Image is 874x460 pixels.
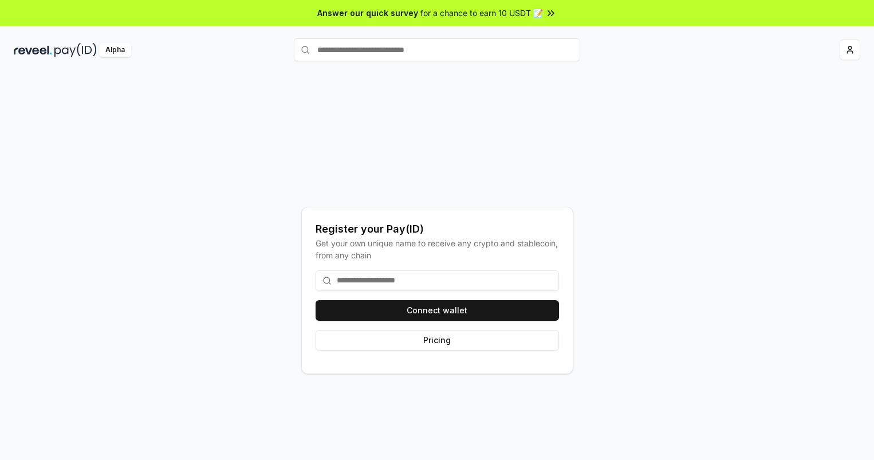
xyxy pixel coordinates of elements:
button: Connect wallet [316,300,559,321]
span: Answer our quick survey [317,7,418,19]
div: Register your Pay(ID) [316,221,559,237]
img: pay_id [54,43,97,57]
span: for a chance to earn 10 USDT 📝 [420,7,543,19]
img: reveel_dark [14,43,52,57]
div: Get your own unique name to receive any crypto and stablecoin, from any chain [316,237,559,261]
div: Alpha [99,43,131,57]
button: Pricing [316,330,559,351]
